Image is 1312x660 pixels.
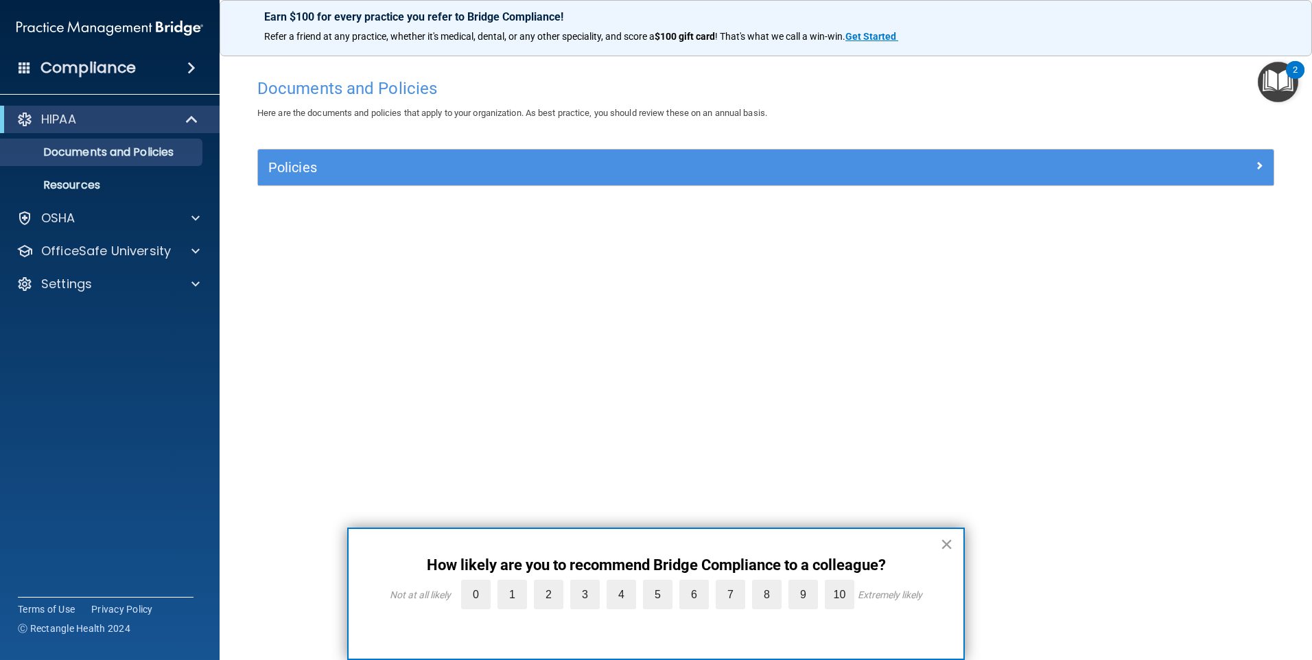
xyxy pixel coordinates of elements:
[788,580,818,609] label: 9
[264,10,1267,23] p: Earn $100 for every practice you refer to Bridge Compliance!
[1258,62,1298,102] button: Open Resource Center, 2 new notifications
[40,58,136,78] h4: Compliance
[91,602,153,616] a: Privacy Policy
[268,160,1009,175] h5: Policies
[752,580,782,609] label: 8
[41,243,171,259] p: OfficeSafe University
[716,580,745,609] label: 7
[9,178,196,192] p: Resources
[16,14,203,42] img: PMB logo
[264,31,655,42] span: Refer a friend at any practice, whether it's medical, dental, or any other speciality, and score a
[655,31,715,42] strong: $100 gift card
[461,580,491,609] label: 0
[679,580,709,609] label: 6
[607,580,636,609] label: 4
[41,111,76,128] p: HIPAA
[390,589,451,600] div: Not at all likely
[497,580,527,609] label: 1
[570,580,600,609] label: 3
[18,622,130,635] span: Ⓒ Rectangle Health 2024
[715,31,845,42] span: ! That's what we call a win-win.
[1293,70,1298,88] div: 2
[845,31,896,42] strong: Get Started
[534,580,563,609] label: 2
[257,108,767,118] span: Here are the documents and policies that apply to your organization. As best practice, you should...
[257,80,1274,97] h4: Documents and Policies
[41,276,92,292] p: Settings
[940,533,953,555] button: Close
[825,580,854,609] label: 10
[41,210,75,226] p: OSHA
[376,556,936,574] p: How likely are you to recommend Bridge Compliance to a colleague?
[9,145,196,159] p: Documents and Policies
[18,602,75,616] a: Terms of Use
[643,580,672,609] label: 5
[858,589,922,600] div: Extremely likely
